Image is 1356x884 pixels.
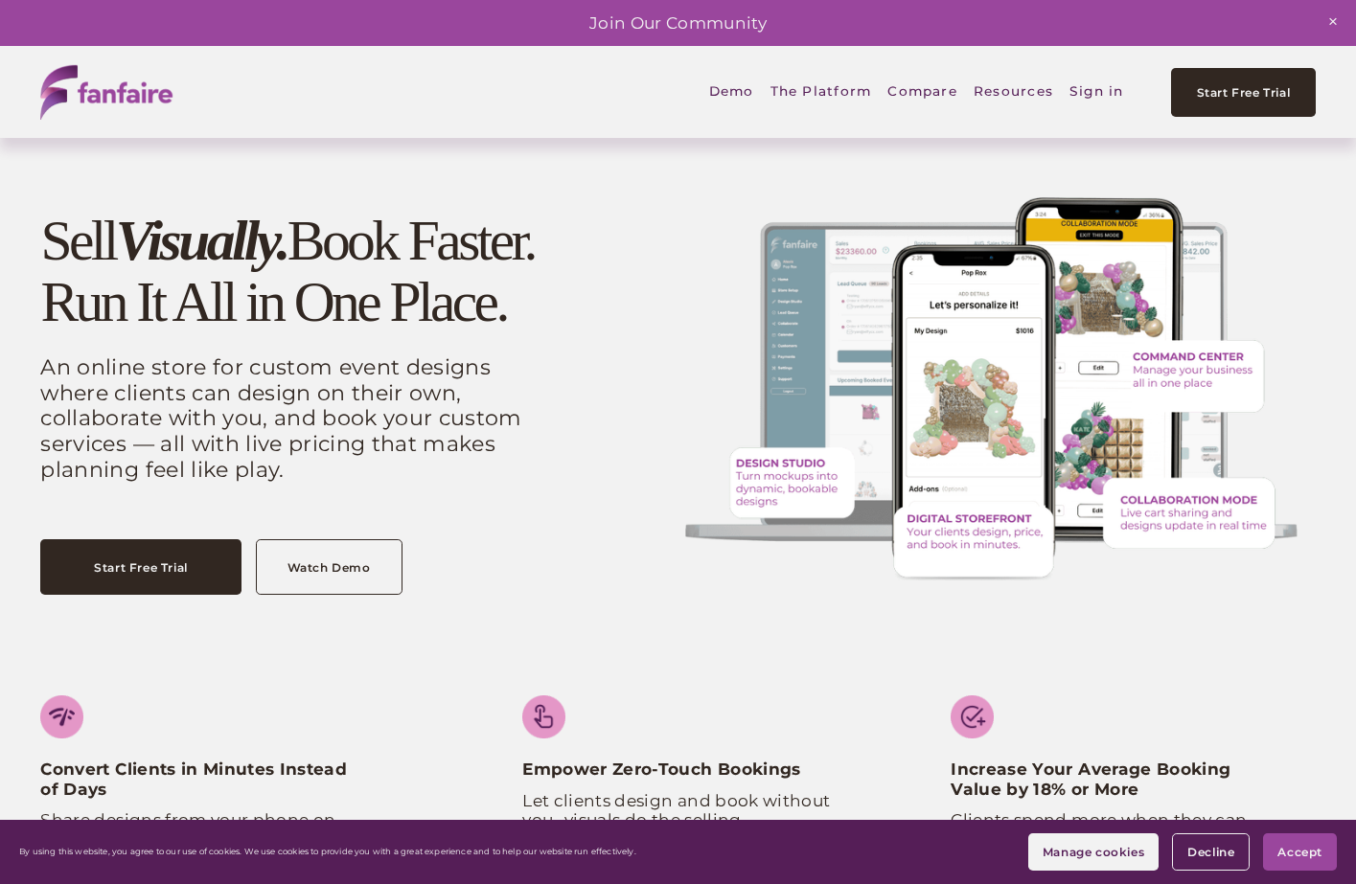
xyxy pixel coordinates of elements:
[40,355,563,483] p: An online store for custom event designs where clients can design on their own, collaborate with ...
[40,539,241,594] a: Start Free Trial
[770,70,872,115] a: folder dropdown
[974,71,1053,113] span: Resources
[770,71,872,113] span: The Platform
[1187,845,1234,859] span: Decline
[40,759,352,799] strong: Convert Clients in Minutes Instead of Days
[1277,845,1322,859] span: Accept
[40,810,351,870] p: Share designs from your phone on the go that are automatically priced.
[522,759,800,779] strong: Empower Zero-Touch Bookings
[1028,833,1159,871] button: Manage cookies
[1069,70,1124,115] a: Sign in
[19,847,636,856] p: By using this website, you agree to our use of cookies. We use cookies to provide you with a grea...
[40,211,563,332] h1: Sell Book Faster. Run It All in One Place.
[974,70,1053,115] a: folder dropdown
[1171,68,1315,117] a: Start Free Trial
[1172,833,1250,871] button: Decline
[951,810,1261,850] p: Clients spend more when they can explore what’s possible
[951,759,1235,799] strong: Increase Your Average Booking Value by 18% or More
[256,539,402,594] a: Watch Demo
[40,65,172,120] img: fanfaire
[522,791,833,830] p: Let clients design and book without you- visuals do the selling.
[887,70,957,115] a: Compare
[1043,845,1144,859] span: Manage cookies
[709,70,754,115] a: Demo
[116,209,287,272] em: Visually.
[1263,833,1337,871] button: Accept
